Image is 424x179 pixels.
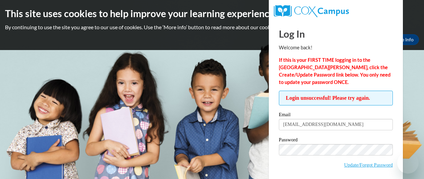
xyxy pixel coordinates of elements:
span: Login unsuccessful! Please try again. [279,91,393,105]
h2: This site uses cookies to help improve your learning experience. [5,7,419,20]
img: COX Campus [274,5,349,17]
label: Email [279,112,393,119]
iframe: Button to launch messaging window [397,152,419,174]
a: More Info [387,34,419,45]
h1: Log In [279,27,393,41]
p: By continuing to use the site you agree to our use of cookies. Use the ‘More info’ button to read... [5,24,419,31]
p: Welcome back! [279,44,393,51]
label: Password [279,137,393,144]
a: Update/Forgot Password [344,162,393,168]
strong: If this is your FIRST TIME logging in to the [GEOGRAPHIC_DATA][PERSON_NAME], click the Create/Upd... [279,57,390,85]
